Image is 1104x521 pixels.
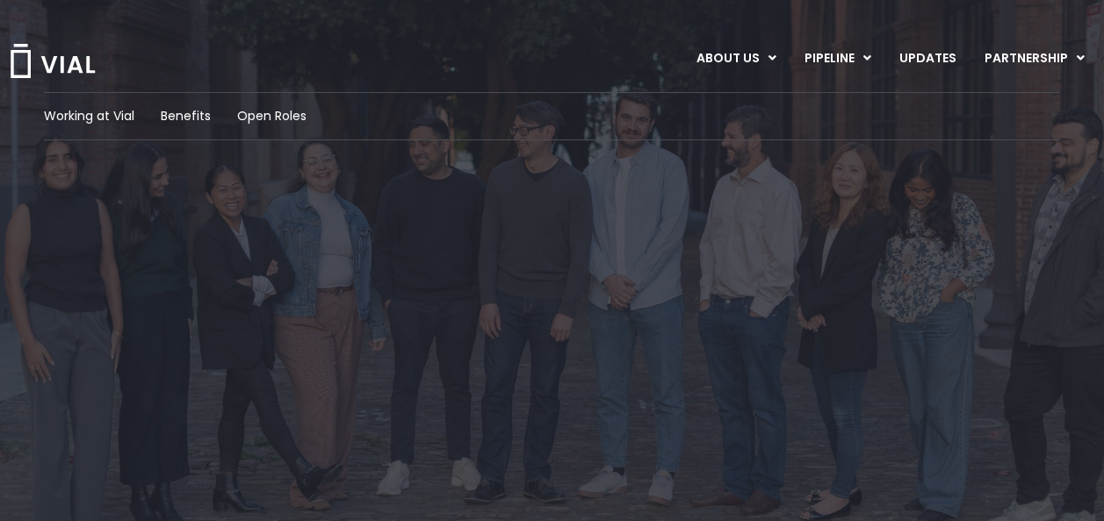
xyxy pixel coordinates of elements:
a: Benefits [161,107,211,125]
a: PIPELINEMenu Toggle [790,44,884,74]
a: ABOUT USMenu Toggle [682,44,790,74]
a: PARTNERSHIPMenu Toggle [971,44,1099,74]
a: UPDATES [885,44,970,74]
a: Working at Vial [44,107,134,125]
img: Vial Logo [9,44,97,78]
a: Open Roles [237,107,307,125]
